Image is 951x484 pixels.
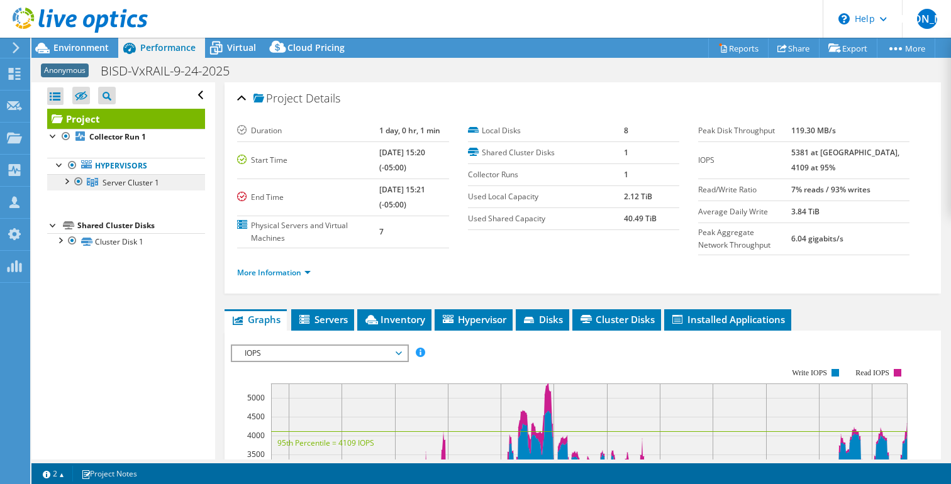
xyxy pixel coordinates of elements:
[379,125,440,136] b: 1 day, 0 hr, 1 min
[624,191,652,202] b: 2.12 TiB
[441,313,506,326] span: Hypervisor
[237,219,379,245] label: Physical Servers and Virtual Machines
[877,38,935,58] a: More
[698,154,792,167] label: IOPS
[624,147,628,158] b: 1
[768,38,820,58] a: Share
[379,184,425,210] b: [DATE] 15:21 (-05:00)
[791,206,820,217] b: 3.84 TiB
[53,41,109,53] span: Environment
[238,346,400,361] span: IOPS
[247,392,265,403] text: 5000
[624,169,628,180] b: 1
[468,146,625,159] label: Shared Cluster Disks
[838,13,850,25] svg: \n
[624,125,628,136] b: 8
[468,190,625,203] label: Used Local Capacity
[791,125,836,136] b: 119.30 MB/s
[819,38,877,58] a: Export
[277,437,374,448] text: 95th Percentile = 4109 IOPS
[708,38,769,58] a: Reports
[227,41,256,53] span: Virtual
[247,430,265,441] text: 4000
[231,313,281,326] span: Graphs
[379,226,384,237] b: 7
[103,177,159,188] span: Server Cluster 1
[468,168,625,181] label: Collector Runs
[670,313,785,326] span: Installed Applications
[34,466,73,481] a: 2
[47,174,205,190] a: Server Cluster 1
[89,131,146,142] b: Collector Run 1
[856,368,890,377] text: Read IOPS
[41,63,89,77] span: Anonymous
[140,41,196,53] span: Performance
[306,91,340,106] span: Details
[47,158,205,174] a: Hypervisors
[237,191,379,204] label: End Time
[468,212,625,225] label: Used Shared Capacity
[917,9,937,29] span: [PERSON_NAME]
[791,233,843,244] b: 6.04 gigabits/s
[47,129,205,145] a: Collector Run 1
[95,64,249,78] h1: BISD-VxRAIL-9-24-2025
[253,92,303,105] span: Project
[698,206,792,218] label: Average Daily Write
[792,368,828,377] text: Write IOPS
[379,147,425,173] b: [DATE] 15:20 (-05:00)
[698,226,792,251] label: Peak Aggregate Network Throughput
[237,124,379,137] label: Duration
[287,41,345,53] span: Cloud Pricing
[579,313,655,326] span: Cluster Disks
[72,466,146,481] a: Project Notes
[468,124,625,137] label: Local Disks
[247,411,265,422] text: 4500
[298,313,348,326] span: Servers
[247,449,265,459] text: 3500
[364,313,425,326] span: Inventory
[47,233,205,250] a: Cluster Disk 1
[77,218,205,233] div: Shared Cluster Disks
[791,184,870,195] b: 7% reads / 93% writes
[698,184,792,196] label: Read/Write Ratio
[698,124,792,137] label: Peak Disk Throughput
[47,109,205,129] a: Project
[624,213,657,224] b: 40.49 TiB
[522,313,563,326] span: Disks
[237,267,311,278] a: More Information
[791,147,899,173] b: 5381 at [GEOGRAPHIC_DATA], 4109 at 95%
[237,154,379,167] label: Start Time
